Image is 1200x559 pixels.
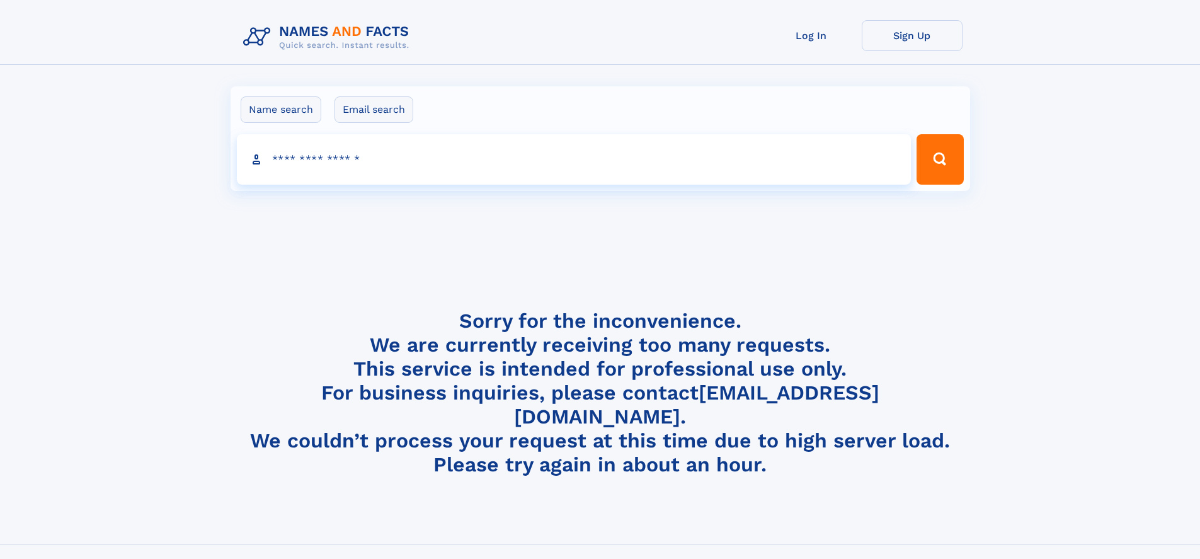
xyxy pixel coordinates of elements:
[237,134,911,185] input: search input
[334,96,413,123] label: Email search
[238,309,963,477] h4: Sorry for the inconvenience. We are currently receiving too many requests. This service is intend...
[761,20,862,51] a: Log In
[238,20,420,54] img: Logo Names and Facts
[862,20,963,51] a: Sign Up
[241,96,321,123] label: Name search
[917,134,963,185] button: Search Button
[514,381,879,429] a: [EMAIL_ADDRESS][DOMAIN_NAME]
